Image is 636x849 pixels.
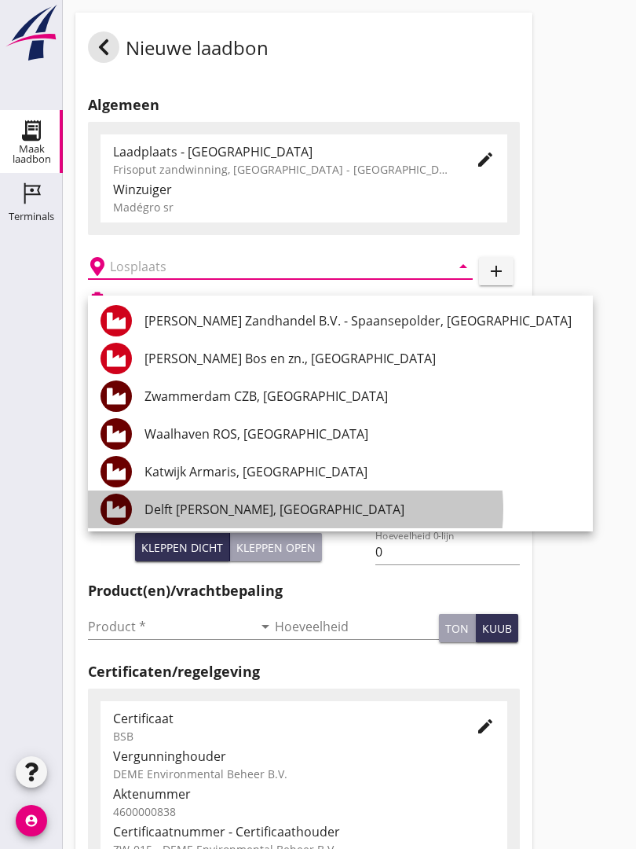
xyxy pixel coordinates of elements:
[88,614,253,639] input: Product *
[88,661,520,682] h2: Certificaten/regelgeving
[113,180,495,199] div: Winzuiger
[113,728,451,744] div: BSB
[113,803,495,820] div: 4600000838
[445,620,469,637] div: ton
[487,262,506,281] i: add
[141,539,223,556] div: Kleppen dicht
[144,349,580,368] div: [PERSON_NAME] Bos en zn., [GEOGRAPHIC_DATA]
[230,533,322,561] button: Kleppen open
[476,717,495,736] i: edit
[256,617,275,636] i: arrow_drop_down
[144,424,580,443] div: Waalhaven ROS, [GEOGRAPHIC_DATA]
[3,4,60,62] img: logo-small.a267ee39.svg
[439,614,476,642] button: ton
[144,387,580,406] div: Zwammerdam CZB, [GEOGRAPHIC_DATA]
[482,620,512,637] div: kuub
[375,539,519,564] input: Hoeveelheid 0-lijn
[113,161,451,178] div: Frisoput zandwinning, [GEOGRAPHIC_DATA] - [GEOGRAPHIC_DATA].
[144,462,580,481] div: Katwijk Armaris, [GEOGRAPHIC_DATA]
[113,822,495,841] div: Certificaatnummer - Certificaathouder
[113,142,451,161] div: Laadplaats - [GEOGRAPHIC_DATA]
[476,614,518,642] button: kuub
[113,709,451,728] div: Certificaat
[16,805,47,836] i: account_circle
[113,292,193,307] h2: Beladen vaartuig
[236,539,316,556] div: Kleppen open
[454,257,473,276] i: arrow_drop_down
[476,150,495,169] i: edit
[88,580,520,601] h2: Product(en)/vrachtbepaling
[110,254,429,279] input: Losplaats
[113,766,495,782] div: DEME Environmental Beheer B.V.
[88,94,520,116] h2: Algemeen
[144,311,580,330] div: [PERSON_NAME] Zandhandel B.V. - Spaansepolder, [GEOGRAPHIC_DATA]
[88,31,269,69] div: Nieuwe laadbon
[9,211,54,222] div: Terminals
[135,533,230,561] button: Kleppen dicht
[113,747,495,766] div: Vergunninghouder
[275,614,440,639] input: Hoeveelheid
[144,500,580,519] div: Delft [PERSON_NAME], [GEOGRAPHIC_DATA]
[113,785,495,803] div: Aktenummer
[113,199,495,215] div: Madégro sr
